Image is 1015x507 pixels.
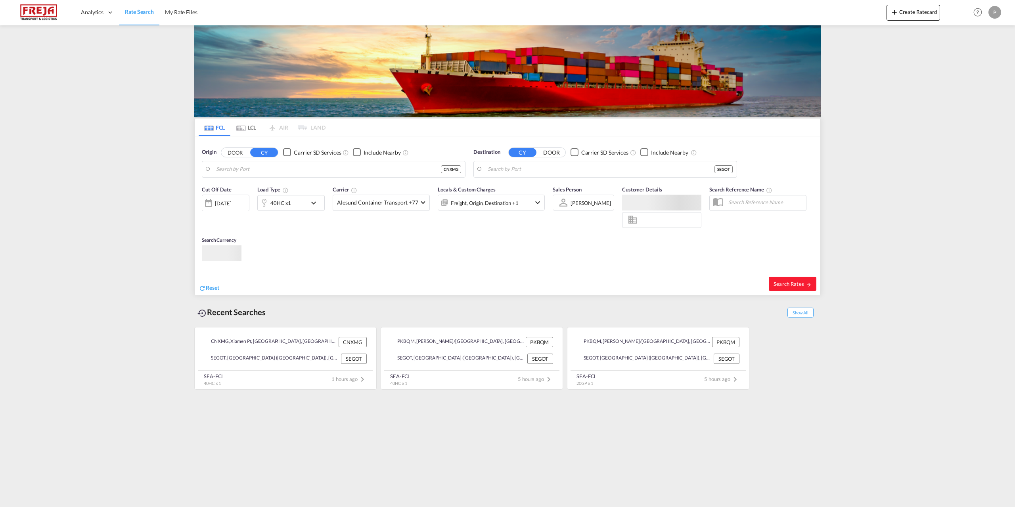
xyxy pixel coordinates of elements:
md-select: Sales Person: Philip Schnoor [570,197,612,209]
div: SEA-FCL [390,373,410,380]
span: Destination [473,148,500,156]
button: DOOR [221,148,249,157]
md-input-container: Gothenburg (Goteborg), SEGOT [474,161,737,177]
md-icon: icon-plus 400-fg [890,7,899,17]
md-icon: Unchecked: Search for CY (Container Yard) services for all selected carriers.Checked : Search for... [630,149,636,156]
span: 40HC x 1 [390,381,407,386]
md-input-container: Xiamen Pt, CNXMG [202,161,465,177]
md-icon: Unchecked: Ignores neighbouring ports when fetching rates.Checked : Includes neighbouring ports w... [691,149,697,156]
div: Include Nearby [651,149,688,157]
span: Rate Search [125,8,154,15]
div: P [988,6,1001,19]
span: Search Rates [774,281,812,287]
input: Search by Port [488,163,714,175]
md-icon: Your search will be saved by the below given name [766,187,772,193]
span: 40HC x 1 [204,381,221,386]
div: SEGOT, Gothenburg (Goteborg), Sweden, Northern Europe, Europe [204,354,339,364]
span: Locals & Custom Charges [438,186,496,193]
span: 1 hours ago [331,376,367,382]
div: Carrier SD Services [581,149,628,157]
input: Search by Port [216,163,441,175]
div: icon-refreshReset [199,284,219,293]
div: Recent Searches [194,303,269,321]
md-icon: icon-chevron-right [544,375,553,384]
div: 40HC x1 [270,197,291,209]
md-icon: icon-chevron-down [533,198,542,207]
div: SEA-FCL [204,373,224,380]
span: Help [971,6,984,19]
span: Analytics [81,8,103,16]
div: CNXMG [441,165,461,173]
span: Cut Off Date [202,186,232,193]
span: Show All [787,308,814,318]
md-pagination-wrapper: Use the left and right arrow keys to navigate between tabs [199,119,326,136]
div: PKBQM [526,337,553,347]
button: icon-plus 400-fgCreate Ratecard [887,5,940,21]
span: Sales Person [553,186,582,193]
span: My Rate Files [165,9,197,15]
div: SEGOT, Gothenburg (Goteborg), Sweden, Northern Europe, Europe [577,354,712,364]
span: Customer Details [622,186,662,193]
div: SEGOT [714,354,739,364]
div: Include Nearby [364,149,401,157]
button: Search Ratesicon-arrow-right [769,277,816,291]
button: CY [250,148,278,157]
div: [PERSON_NAME] [571,200,611,206]
span: Origin [202,148,216,156]
md-icon: icon-arrow-right [806,282,812,287]
div: SEGOT [341,354,367,364]
div: PKBQM, Muhammad Bin Qasim/Karachi, Pakistan, Indian Subcontinent, Asia Pacific [391,337,524,347]
md-checkbox: Checkbox No Ink [571,148,628,157]
input: Search Reference Name [724,196,806,208]
img: 586607c025bf11f083711d99603023e7.png [12,4,65,21]
md-icon: Unchecked: Search for CY (Container Yard) services for all selected carriers.Checked : Search for... [343,149,349,156]
md-icon: The selected Trucker/Carrierwill be displayed in the rate results If the rates are from another f... [351,187,357,193]
div: SEGOT, Gothenburg (Goteborg), Sweden, Northern Europe, Europe [391,354,525,364]
div: Carrier SD Services [294,149,341,157]
span: Reset [206,284,219,291]
recent-search-card: PKBQM, [PERSON_NAME]/[GEOGRAPHIC_DATA], [GEOGRAPHIC_DATA], [GEOGRAPHIC_DATA], [GEOGRAPHIC_DATA] P... [381,327,563,390]
div: SEA-FCL [576,373,597,380]
md-icon: Unchecked: Ignores neighbouring ports when fetching rates.Checked : Includes neighbouring ports w... [402,149,409,156]
div: PKBQM [712,337,739,347]
span: Alesund Container Transport +77 [337,199,418,207]
div: CNXMG [339,337,367,347]
md-icon: icon-chevron-right [358,375,367,384]
md-checkbox: Checkbox No Ink [640,148,688,157]
md-checkbox: Checkbox No Ink [353,148,401,157]
span: Load Type [257,186,289,193]
recent-search-card: CNXMG, Xiamen Pt, [GEOGRAPHIC_DATA], [GEOGRAPHIC_DATA] & [GEOGRAPHIC_DATA], [GEOGRAPHIC_DATA] CNX... [194,327,377,390]
md-tab-item: LCL [230,119,262,136]
recent-search-card: PKBQM, [PERSON_NAME]/[GEOGRAPHIC_DATA], [GEOGRAPHIC_DATA], [GEOGRAPHIC_DATA], [GEOGRAPHIC_DATA] P... [567,327,749,390]
span: Search Currency [202,237,236,243]
img: LCL+%26+FCL+BACKGROUND.png [194,25,821,117]
div: Freight Origin Destination Factory Stuffingicon-chevron-down [438,195,545,210]
div: Help [971,6,988,20]
span: Carrier [333,186,357,193]
div: SEGOT [714,165,733,173]
md-checkbox: Checkbox No Ink [283,148,341,157]
md-tab-item: FCL [199,119,230,136]
div: [DATE] [202,195,249,211]
md-icon: icon-chevron-right [730,375,740,384]
md-icon: icon-backup-restore [197,308,207,318]
md-icon: icon-chevron-down [309,198,322,208]
div: Origin DOOR CY Checkbox No InkUnchecked: Search for CY (Container Yard) services for all selected... [195,136,820,295]
md-datepicker: Select [202,210,208,221]
button: CY [509,148,536,157]
span: 20GP x 1 [576,381,593,386]
button: DOOR [538,148,565,157]
div: CNXMG, Xiamen Pt, China, Greater China & Far East Asia, Asia Pacific [204,337,337,347]
div: Freight Origin Destination Factory Stuffing [451,197,519,209]
div: SEGOT [527,354,553,364]
span: 5 hours ago [704,376,740,382]
span: 5 hours ago [518,376,553,382]
div: PKBQM, Muhammad Bin Qasim/Karachi, Pakistan, Indian Subcontinent, Asia Pacific [577,337,710,347]
md-icon: icon-refresh [199,285,206,292]
span: Search Reference Name [709,186,772,193]
div: [DATE] [215,200,231,207]
md-icon: icon-information-outline [282,187,289,193]
div: 40HC x1icon-chevron-down [257,195,325,211]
